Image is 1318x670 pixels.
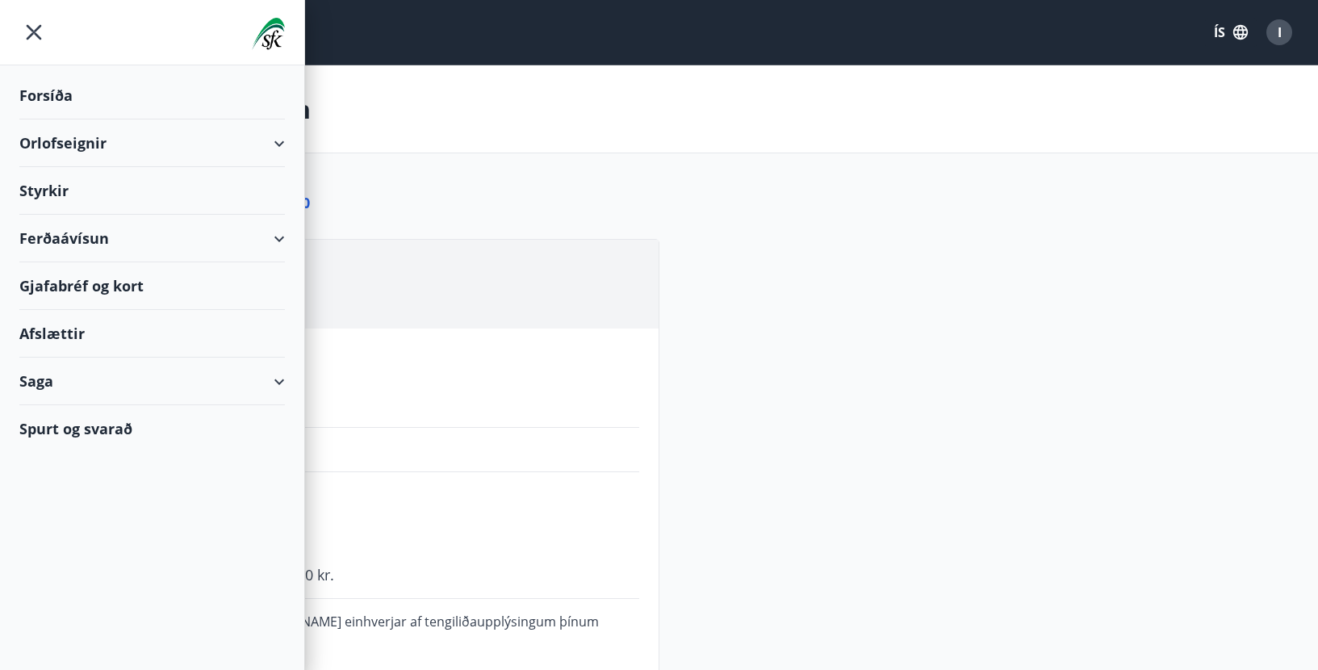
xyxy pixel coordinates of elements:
[19,358,285,405] div: Saga
[19,310,285,358] div: Afslættir
[19,262,285,310] div: Gjafabréf og kort
[19,215,285,262] div: Ferðaávísun
[19,119,285,167] div: Orlofseignir
[252,18,285,50] img: union_logo
[19,405,285,452] div: Spurt og svarað
[1260,13,1299,52] button: I
[19,18,48,47] button: menu
[1278,23,1282,41] span: I
[19,167,285,215] div: Styrkir
[1205,18,1257,47] button: ÍS
[277,565,334,584] span: 6.000 kr.
[118,613,599,650] span: Þú getur ekki klárað [PERSON_NAME] einhverjar af tengiliðaupplýsingum þínum (netfang, símanúmer) ...
[19,72,285,119] div: Forsíða
[118,259,659,287] h3: Þverlág 11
